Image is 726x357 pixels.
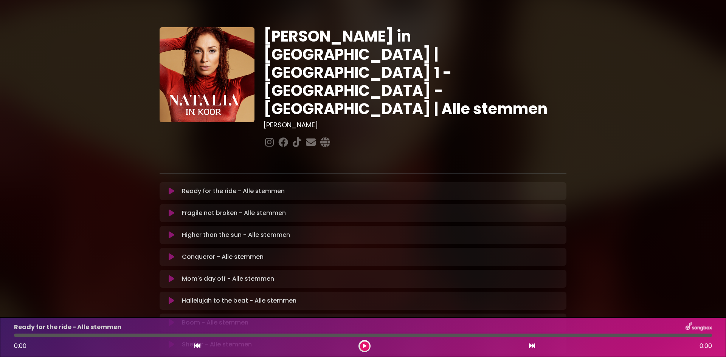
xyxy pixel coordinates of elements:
[182,187,285,196] p: Ready for the ride - Alle stemmen
[182,230,290,240] p: Higher than the sun - Alle stemmen
[14,323,121,332] p: Ready for the ride - Alle stemmen
[160,27,254,122] img: YTVS25JmS9CLUqXqkEhs
[182,209,286,218] p: Fragile not broken - Alle stemmen
[686,322,712,332] img: songbox-logo-white.png
[264,27,566,118] h1: [PERSON_NAME] in [GEOGRAPHIC_DATA] | [GEOGRAPHIC_DATA] 1 - [GEOGRAPHIC_DATA] - [GEOGRAPHIC_DATA] ...
[14,342,26,350] span: 0:00
[182,296,296,305] p: Hallelujah to the beat - Alle stemmen
[264,121,566,129] h3: [PERSON_NAME]
[182,252,264,261] p: Conqueror - Alle stemmen
[182,274,274,283] p: Mom's day off - Alle stemmen
[700,342,712,351] span: 0:00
